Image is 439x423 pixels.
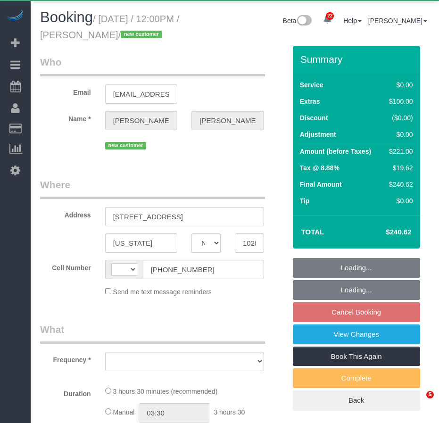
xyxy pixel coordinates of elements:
[40,323,265,344] legend: What
[33,260,98,273] label: Cell Number
[300,113,328,123] label: Discount
[143,260,264,279] input: Cell Number
[357,228,411,236] h4: $240.62
[105,111,178,130] input: First Name
[300,196,310,206] label: Tip
[293,390,420,410] a: Back
[40,14,179,40] small: / [DATE] / 12:00PM / [PERSON_NAME]
[385,80,413,90] div: $0.00
[368,17,427,25] a: [PERSON_NAME]
[105,142,146,149] span: new customer
[293,324,420,344] a: View Changes
[300,54,415,65] h3: Summary
[385,130,413,139] div: $0.00
[300,80,323,90] label: Service
[40,178,265,199] legend: Where
[407,391,430,414] iframe: Intercom live chat
[385,180,413,189] div: $240.62
[118,30,165,40] span: /
[300,163,340,173] label: Tax @ 8.88%
[296,15,312,27] img: New interface
[385,113,413,123] div: ($0.00)
[326,12,334,20] span: 22
[113,288,212,296] span: Send me text message reminders
[283,17,312,25] a: Beta
[33,352,98,365] label: Frequency *
[300,97,320,106] label: Extras
[40,55,265,76] legend: Who
[300,130,336,139] label: Adjustment
[33,386,98,398] label: Duration
[33,84,98,97] label: Email
[113,408,135,416] span: Manual
[191,111,264,130] input: Last Name
[105,233,178,253] input: City
[301,228,324,236] strong: Total
[121,31,162,38] span: new customer
[105,84,178,104] input: Email
[235,233,264,253] input: Zip Code
[40,9,93,25] span: Booking
[33,111,98,124] label: Name *
[385,147,413,156] div: $221.00
[300,180,342,189] label: Final Amount
[300,147,371,156] label: Amount (before Taxes)
[33,207,98,220] label: Address
[385,97,413,106] div: $100.00
[426,391,434,398] span: 5
[318,9,337,30] a: 22
[385,196,413,206] div: $0.00
[6,9,25,23] img: Automaid Logo
[113,388,218,395] span: 3 hours 30 minutes (recommended)
[385,163,413,173] div: $19.62
[343,17,362,25] a: Help
[293,347,420,366] a: Book This Again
